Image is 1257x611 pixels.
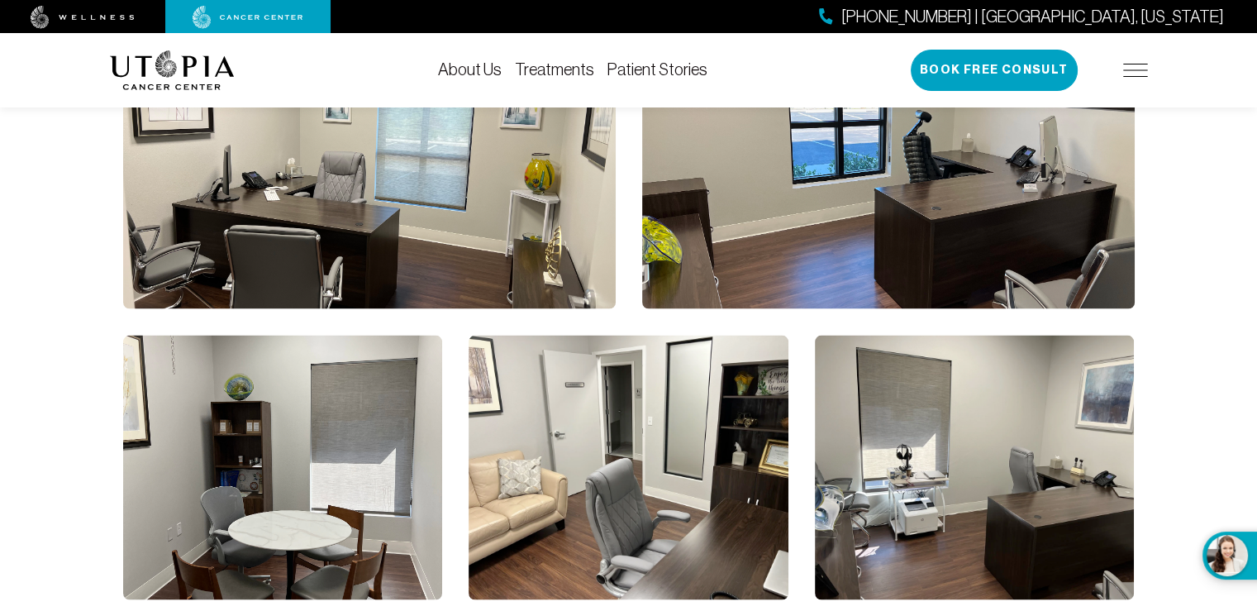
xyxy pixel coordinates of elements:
img: image-4 [815,335,1135,599]
a: About Us [438,60,502,79]
img: cancer center [193,6,303,29]
button: Book Free Consult [911,50,1078,91]
img: image-3 [469,335,788,599]
img: icon-hamburger [1123,64,1148,77]
a: Treatments [515,60,594,79]
img: wellness [31,6,135,29]
img: image-0 [123,44,616,308]
img: image-1 [642,44,1135,308]
span: [PHONE_NUMBER] | [GEOGRAPHIC_DATA], [US_STATE] [841,5,1224,29]
img: image-2 [123,335,443,599]
a: [PHONE_NUMBER] | [GEOGRAPHIC_DATA], [US_STATE] [819,5,1224,29]
img: logo [110,50,235,90]
a: Patient Stories [607,60,707,79]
